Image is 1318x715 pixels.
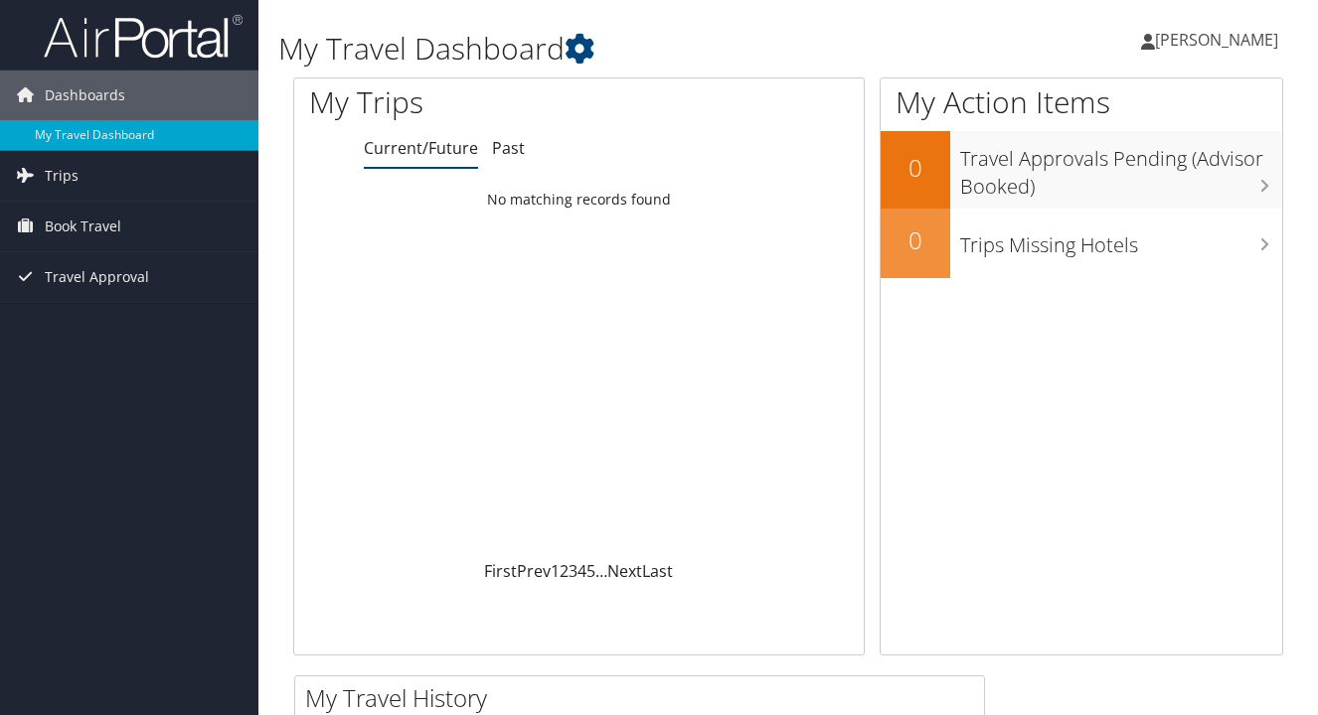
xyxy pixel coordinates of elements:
img: airportal-logo.png [44,13,243,60]
h1: My Action Items [881,81,1282,123]
a: Past [492,137,525,159]
a: 2 [560,560,569,582]
h2: My Travel History [305,681,984,715]
a: 5 [586,560,595,582]
h3: Travel Approvals Pending (Advisor Booked) [960,135,1282,201]
h2: 0 [881,151,950,185]
span: Book Travel [45,202,121,251]
a: 0Travel Approvals Pending (Advisor Booked) [881,131,1282,208]
h1: My Trips [309,81,611,123]
a: 3 [569,560,577,582]
a: 0Trips Missing Hotels [881,209,1282,278]
a: 1 [551,560,560,582]
span: Travel Approval [45,252,149,302]
a: Next [607,560,642,582]
a: [PERSON_NAME] [1141,10,1298,70]
span: … [595,560,607,582]
a: Current/Future [364,137,478,159]
td: No matching records found [294,182,864,217]
h1: My Travel Dashboard [278,28,958,70]
a: 4 [577,560,586,582]
span: [PERSON_NAME] [1155,29,1278,51]
h3: Trips Missing Hotels [960,221,1282,259]
span: Dashboards [45,71,125,120]
a: Last [642,560,673,582]
h2: 0 [881,223,950,257]
span: Trips [45,151,79,201]
a: Prev [517,560,551,582]
a: First [484,560,517,582]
